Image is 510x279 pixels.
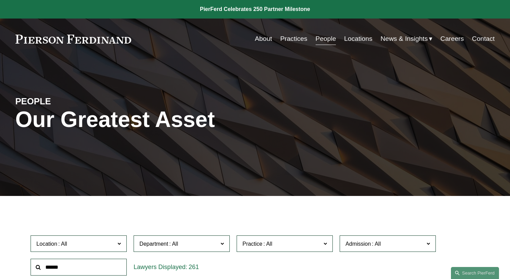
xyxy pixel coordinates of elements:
[189,264,199,270] span: 261
[451,267,499,279] a: Search this site
[344,32,372,45] a: Locations
[440,32,464,45] a: Careers
[345,241,371,247] span: Admission
[381,32,432,45] a: folder dropdown
[36,241,57,247] span: Location
[472,32,495,45] a: Contact
[316,32,336,45] a: People
[381,33,428,45] span: News & Insights
[255,32,272,45] a: About
[15,96,135,107] h4: PEOPLE
[139,241,168,247] span: Department
[15,107,335,132] h1: Our Greatest Asset
[242,241,262,247] span: Practice
[280,32,307,45] a: Practices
